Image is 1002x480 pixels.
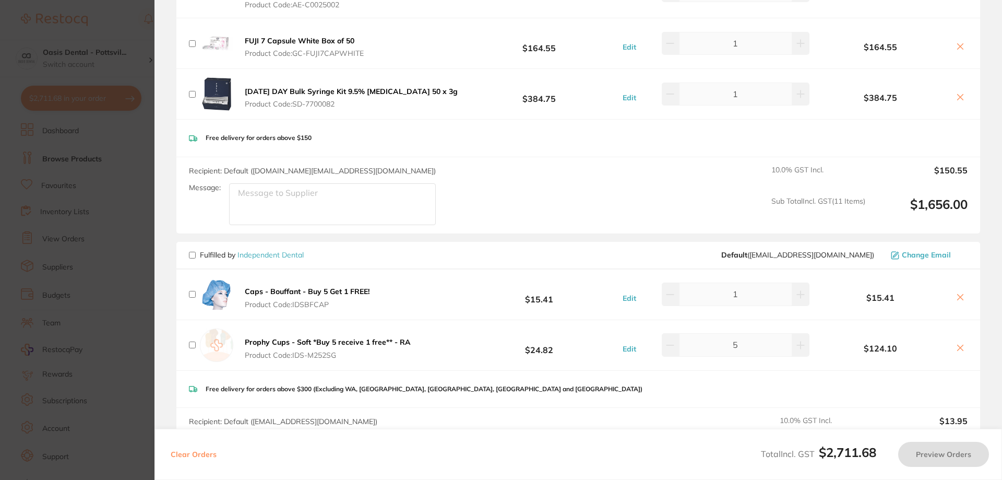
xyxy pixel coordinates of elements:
p: Free delivery for orders above $300 (Excluding WA, [GEOGRAPHIC_DATA], [GEOGRAPHIC_DATA], [GEOGRAP... [206,385,642,393]
span: Product Code: GC-FUJI7CAPWHITE [245,49,364,57]
b: $15.41 [461,285,617,304]
b: $24.82 [461,335,617,355]
button: Edit [619,42,639,52]
span: Total Incl. GST [761,449,876,459]
span: orders@independentdental.com.au [721,251,874,259]
p: Free delivery for orders above $150 [206,134,312,142]
span: Sub Total Incl. GST ( 11 Items) [771,197,865,226]
button: [DATE] DAY Bulk Syringe Kit 9.5% [MEDICAL_DATA] 50 x 3g Product Code:SD-7700082 [242,87,461,109]
b: $384.75 [812,93,949,102]
img: OXFrb2JycA [200,77,233,111]
button: Caps - Bouffant - Buy 5 Get 1 FREE! Product Code:IDSBFCAP [242,287,373,309]
span: Change Email [902,251,951,259]
output: $150.55 [874,166,968,189]
b: Default [721,250,747,260]
b: $124.10 [812,344,949,353]
button: FUJI 7 Capsule White Box of 50 Product Code:GC-FUJI7CAPWHITE [242,36,367,58]
b: Prophy Cups - Soft *Buy 5 receive 1 free** - RA [245,337,411,347]
button: Change Email [888,250,968,260]
span: Product Code: IDS-M252SG [245,351,411,359]
img: cDhmanpnMA [200,27,233,60]
output: $13.95 [878,416,968,439]
button: Edit [619,344,639,354]
b: $164.55 [461,34,617,53]
b: FUJI 7 Capsule White Box of 50 [245,36,354,45]
span: 10.0 % GST Incl. [780,416,869,439]
button: Preview Orders [898,442,989,467]
button: Clear Orders [168,442,220,467]
b: Caps - Bouffant - Buy 5 Get 1 FREE! [245,287,369,296]
span: Product Code: IDSBFCAP [245,300,369,309]
span: Recipient: Default ( [EMAIL_ADDRESS][DOMAIN_NAME] ) [189,417,377,426]
button: Edit [619,93,639,102]
output: $1,656.00 [874,197,968,226]
img: empty.jpg [200,329,233,362]
span: Recipient: Default ( [DOMAIN_NAME][EMAIL_ADDRESS][DOMAIN_NAME] ) [189,166,436,175]
a: Independent Dental [237,250,304,260]
button: Edit [619,294,639,303]
b: $384.75 [461,85,617,104]
p: Fulfilled by [200,251,304,259]
b: $164.55 [812,42,949,52]
img: YzhwaHc3eQ [200,278,233,311]
span: Product Code: SD-7700082 [245,100,458,108]
span: Product Code: AE-C0025002 [245,1,458,9]
span: 10.0 % GST Incl. [771,166,865,189]
label: Message: [189,183,221,192]
b: [DATE] DAY Bulk Syringe Kit 9.5% [MEDICAL_DATA] 50 x 3g [245,87,458,96]
b: $2,711.68 [819,444,876,460]
button: Prophy Cups - Soft *Buy 5 receive 1 free** - RA Product Code:IDS-M252SG [242,337,414,359]
b: $15.41 [812,293,949,302]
